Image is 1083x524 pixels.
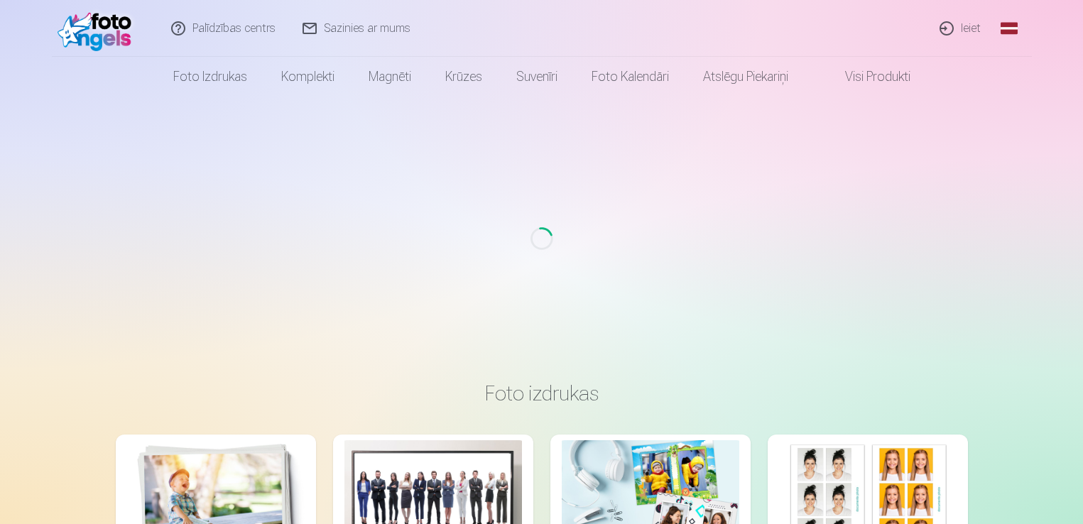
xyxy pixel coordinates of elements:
a: Foto izdrukas [156,57,264,97]
h3: Foto izdrukas [127,381,957,406]
a: Krūzes [428,57,499,97]
a: Foto kalendāri [575,57,686,97]
a: Komplekti [264,57,352,97]
a: Visi produkti [805,57,927,97]
a: Suvenīri [499,57,575,97]
a: Atslēgu piekariņi [686,57,805,97]
img: /fa1 [58,6,139,51]
a: Magnēti [352,57,428,97]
